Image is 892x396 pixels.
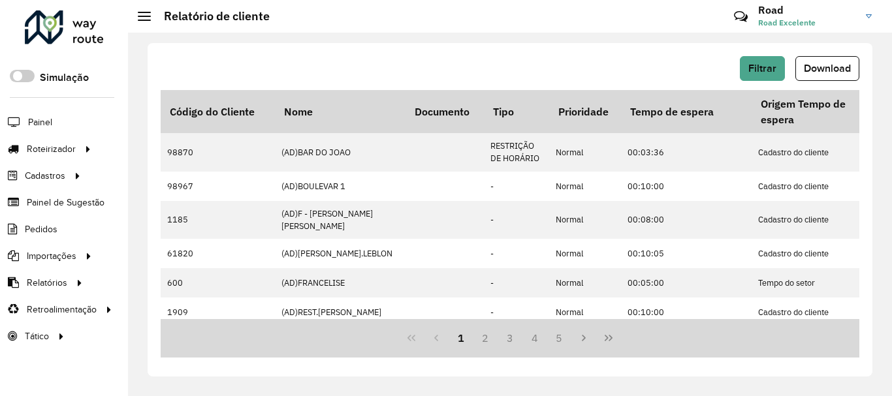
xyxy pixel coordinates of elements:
[752,201,882,239] td: Cadastro do cliente
[596,326,621,350] button: Last Page
[449,326,473,350] button: 1
[25,169,65,183] span: Cadastros
[27,249,76,263] span: Importações
[275,268,406,297] td: (AD)FRANCELISE
[27,142,76,156] span: Roteirizador
[161,201,275,239] td: 1185
[752,133,882,171] td: Cadastro do cliente
[549,201,621,239] td: Normal
[25,222,57,236] span: Pedidos
[484,297,549,327] td: -
[27,303,97,316] span: Retroalimentação
[549,90,621,133] th: Prioridade
[621,90,752,133] th: Tempo de espera
[484,172,549,201] td: -
[804,63,851,74] span: Download
[752,239,882,268] td: Cadastro do cliente
[25,329,49,343] span: Tático
[161,90,275,133] th: Código do Cliente
[275,90,406,133] th: Nome
[275,239,406,268] td: (AD)[PERSON_NAME].LEBLON
[549,172,621,201] td: Normal
[28,115,52,129] span: Painel
[275,201,406,239] td: (AD)F - [PERSON_NAME] [PERSON_NAME]
[484,201,549,239] td: -
[549,268,621,297] td: Normal
[484,239,549,268] td: -
[484,90,549,133] th: Tipo
[727,3,755,31] a: Contato Rápido
[275,297,406,327] td: (AD)REST.[PERSON_NAME]
[758,4,856,16] h3: Road
[621,268,752,297] td: 00:05:00
[27,196,104,209] span: Painel de Sugestão
[151,9,270,23] h2: Relatório de cliente
[40,70,89,85] label: Simulação
[275,172,406,201] td: (AD)BOULEVAR 1
[621,172,752,201] td: 00:10:00
[571,326,596,350] button: Next Page
[473,326,498,350] button: 2
[27,276,67,290] span: Relatórios
[484,133,549,171] td: RESTRIÇÃO DE HORÁRIO
[161,268,275,297] td: 600
[752,172,882,201] td: Cadastro do cliente
[795,56,859,81] button: Download
[484,268,549,297] td: -
[547,326,572,350] button: 5
[752,268,882,297] td: Tempo do setor
[549,133,621,171] td: Normal
[522,326,547,350] button: 4
[758,17,856,29] span: Road Excelente
[621,297,752,327] td: 00:10:00
[549,297,621,327] td: Normal
[740,56,785,81] button: Filtrar
[621,133,752,171] td: 00:03:36
[161,297,275,327] td: 1909
[161,133,275,171] td: 98870
[406,90,484,133] th: Documento
[161,239,275,268] td: 61820
[621,201,752,239] td: 00:08:00
[752,90,882,133] th: Origem Tempo de espera
[752,297,882,327] td: Cadastro do cliente
[549,239,621,268] td: Normal
[621,239,752,268] td: 00:10:05
[161,172,275,201] td: 98967
[498,326,522,350] button: 3
[748,63,776,74] span: Filtrar
[275,133,406,171] td: (AD)BAR DO JOAO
